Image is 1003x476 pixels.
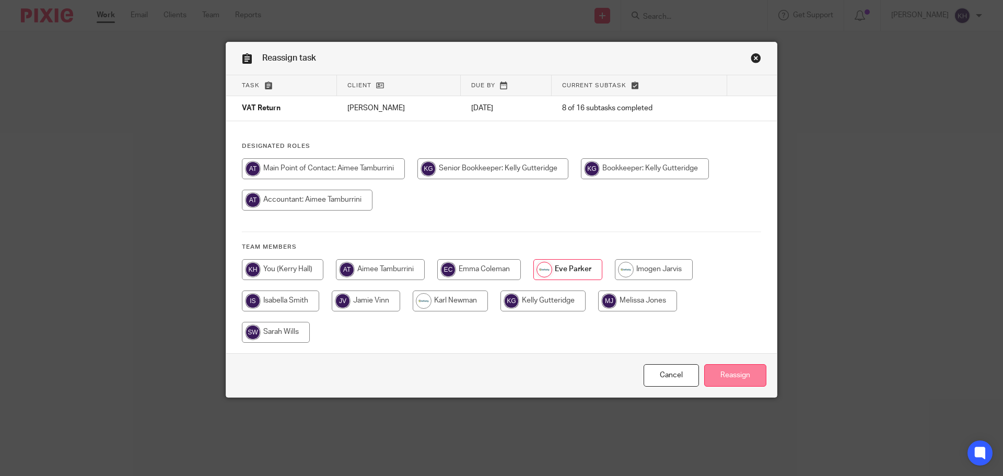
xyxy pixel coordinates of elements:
[347,103,450,113] p: [PERSON_NAME]
[242,105,281,112] span: VAT Return
[471,83,495,88] span: Due by
[552,96,728,121] td: 8 of 16 subtasks completed
[347,83,371,88] span: Client
[242,142,761,150] h4: Designated Roles
[644,364,699,387] a: Close this dialog window
[751,53,761,67] a: Close this dialog window
[562,83,626,88] span: Current subtask
[471,103,541,113] p: [DATE]
[262,54,316,62] span: Reassign task
[242,83,260,88] span: Task
[704,364,766,387] input: Reassign
[242,243,761,251] h4: Team members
